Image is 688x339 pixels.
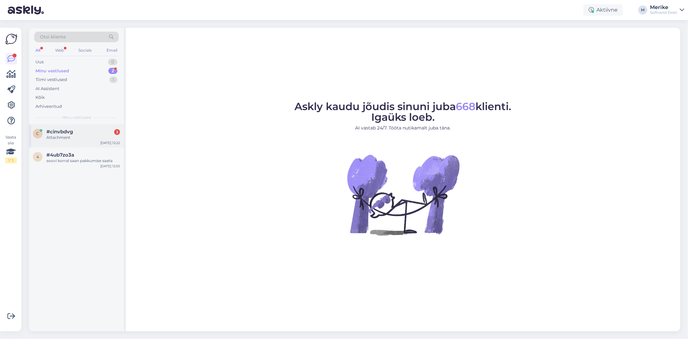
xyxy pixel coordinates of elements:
div: Aktiivne [583,4,623,16]
div: Tiimi vestlused [35,77,67,83]
div: 1 / 3 [5,158,17,163]
a: MerikeSoftrend Eesti [650,5,684,15]
div: Web [54,46,65,55]
div: soovi korral saan pakkumise saata [46,158,120,164]
img: Askly Logo [5,33,17,45]
div: [DATE] 12:55 [100,164,120,169]
img: No Chat active [345,137,461,253]
span: #4ub7zo3a [46,152,74,158]
span: Askly kaudu jõudis sinuni juba klienti. Igaüks loeb. [295,100,512,123]
span: c [36,131,39,136]
div: Uus [35,59,44,65]
div: 0 [108,59,117,65]
div: 1 [109,77,117,83]
div: Vaata siia [5,134,17,163]
div: Attachment [46,135,120,140]
span: Minu vestlused [62,115,91,120]
div: All [34,46,42,55]
div: 3 [114,129,120,135]
div: Kõik [35,94,45,101]
div: [DATE] 12:22 [100,140,120,145]
div: Minu vestlused [35,68,69,74]
div: Socials [77,46,93,55]
span: 668 [456,100,476,113]
span: #cinvbdvg [46,129,73,135]
span: Otsi kliente [40,34,66,40]
div: Softrend Eesti [650,10,677,15]
div: Arhiveeritud [35,103,62,110]
div: Email [105,46,119,55]
span: 4 [36,154,39,159]
p: AI vastab 24/7. Tööta nutikamalt juba täna. [295,125,512,131]
div: M [638,5,647,15]
div: 2 [108,68,117,74]
div: AI Assistent [35,86,59,92]
div: Merike [650,5,677,10]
